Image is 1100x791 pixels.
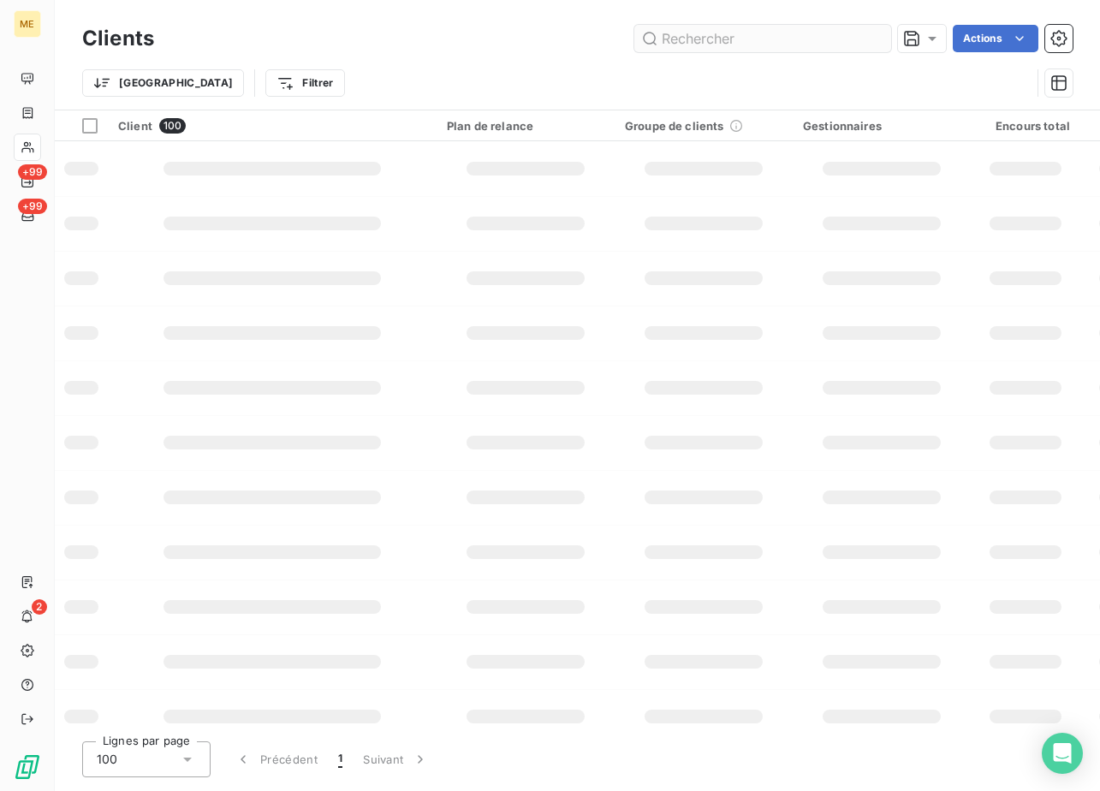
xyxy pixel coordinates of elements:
span: Client [118,119,152,133]
div: ME [14,10,41,38]
h3: Clients [82,23,154,54]
button: [GEOGRAPHIC_DATA] [82,69,244,97]
img: Logo LeanPay [14,753,41,781]
span: +99 [18,164,47,180]
div: Plan de relance [447,119,604,133]
button: Filtrer [265,69,344,97]
button: Précédent [224,741,328,777]
input: Rechercher [634,25,891,52]
span: +99 [18,199,47,214]
span: 100 [159,118,186,134]
span: 1 [338,751,342,768]
button: Suivant [353,741,439,777]
button: 1 [328,741,353,777]
div: Gestionnaires [803,119,960,133]
button: Actions [953,25,1038,52]
span: 2 [32,599,47,615]
span: 100 [97,751,117,768]
div: Encours total [981,119,1070,133]
div: Open Intercom Messenger [1042,733,1083,774]
span: Groupe de clients [625,119,724,133]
